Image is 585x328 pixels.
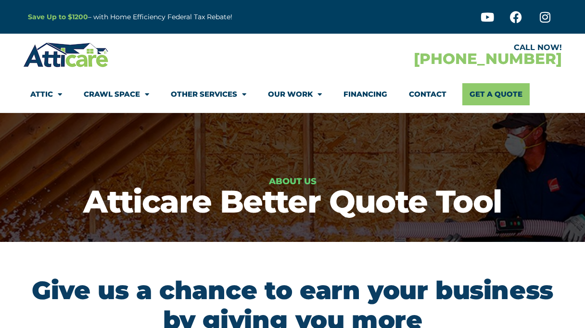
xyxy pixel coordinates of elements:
div: CALL NOW! [292,44,562,51]
h1: Atticare Better Quote Tool [5,186,580,217]
a: Other Services [171,83,246,105]
nav: Menu [30,83,555,105]
a: Contact [409,83,446,105]
p: – with Home Efficiency Federal Tax Rebate! [28,12,340,23]
a: Financing [343,83,387,105]
a: Attic [30,83,62,105]
a: Crawl Space [84,83,149,105]
a: Save Up to $1200 [28,13,88,21]
a: Our Work [268,83,322,105]
a: Get A Quote [462,83,530,105]
h6: About Us [5,177,580,186]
